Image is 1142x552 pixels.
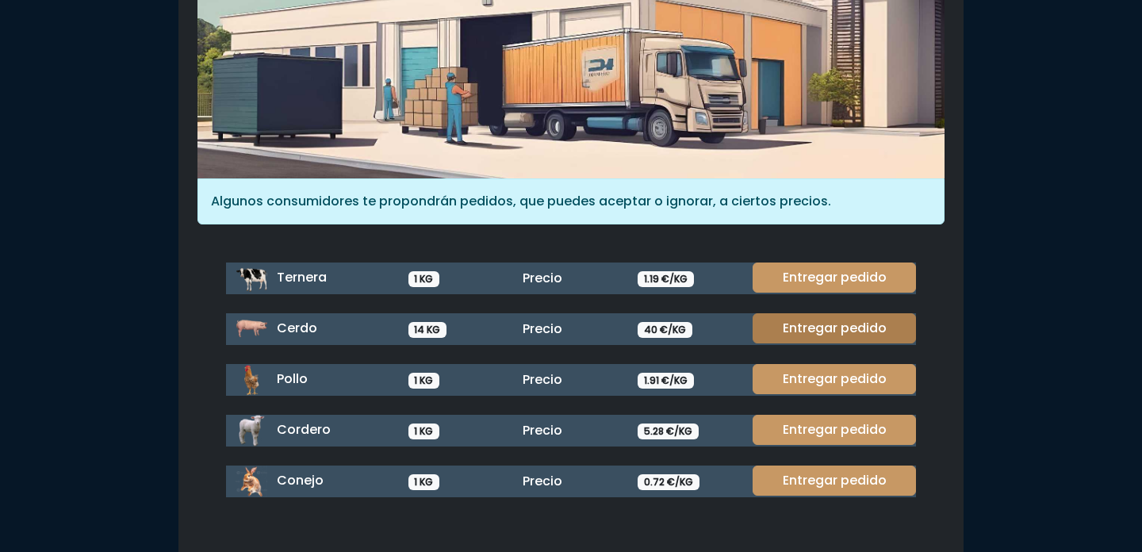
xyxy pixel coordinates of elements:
[753,415,916,445] a: Entregar pedido
[408,373,440,389] span: 1 KG
[197,178,945,224] div: Algunos consumidores te propondrán pedidos, que puedes aceptar o ignorar, a ciertos precios.
[513,421,628,440] div: Precio
[236,466,267,497] img: conejo.png
[277,268,327,286] span: Ternera
[236,415,267,447] img: cordero.png
[638,474,699,490] span: 0.72 €/KG
[753,313,916,343] a: Entregar pedido
[408,322,447,338] span: 14 KG
[753,263,916,293] a: Entregar pedido
[408,271,440,287] span: 1 KG
[277,319,317,337] span: Cerdo
[638,373,694,389] span: 1.91 €/KG
[513,472,628,491] div: Precio
[236,313,267,345] img: cerdo.png
[513,269,628,288] div: Precio
[753,364,916,394] a: Entregar pedido
[638,271,694,287] span: 1.19 €/KG
[277,471,324,489] span: Conejo
[277,370,308,388] span: Pollo
[236,364,267,396] img: pollo.png
[638,424,699,439] span: 5.28 €/KG
[236,263,267,294] img: ternera.png
[277,420,331,439] span: Cordero
[638,322,692,338] span: 40 €/KG
[513,370,628,389] div: Precio
[408,474,440,490] span: 1 KG
[408,424,440,439] span: 1 KG
[513,320,628,339] div: Precio
[753,466,916,496] a: Entregar pedido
